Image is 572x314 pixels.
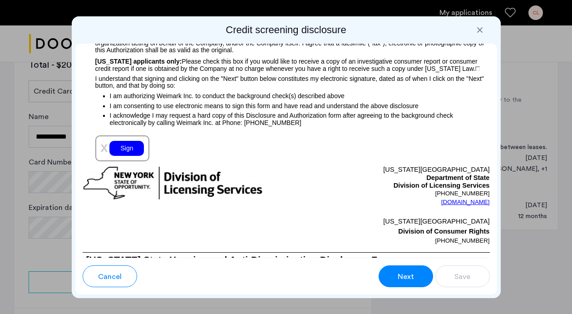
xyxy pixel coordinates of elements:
span: [US_STATE] applicants only: [95,58,182,65]
span: x [101,140,108,155]
p: I am authorizing Weimark Inc. to conduct the background check(s) described above [110,90,490,101]
p: [US_STATE][GEOGRAPHIC_DATA] [286,166,490,174]
a: [DOMAIN_NAME] [441,198,490,207]
span: Next [398,271,414,282]
p: [PHONE_NUMBER] [286,190,490,197]
img: new-york-logo.png [83,166,263,201]
img: 4LAxfPwtD6BVinC2vKR9tPz10Xbrctccj4YAocJUAAAAASUVORK5CYIIA [475,66,480,71]
p: Division of Consumer Rights [286,226,490,236]
h1: [US_STATE] State Housing and Anti-Discrimination Disclosure Form [83,253,490,268]
p: Please check this box if you would like to receive a copy of an investigative consumer report or ... [83,54,490,73]
p: Division of Licensing Services [286,182,490,190]
p: [US_STATE][GEOGRAPHIC_DATA] [286,216,490,226]
p: Department of State [286,174,490,182]
p: I understand that signing and clicking on the "Next" button below constitutes my electronic signa... [83,72,490,89]
button: button [379,265,433,287]
button: button [435,265,490,287]
p: I acknowledge I may request a hard copy of this Disclosure and Authorization form after agreeing ... [110,112,490,126]
span: Save [454,271,470,282]
div: Sign [109,141,144,156]
button: button [83,265,137,287]
h2: Credit screening disclosure [75,24,497,36]
span: Cancel [98,271,122,282]
p: [PHONE_NUMBER] [286,236,490,245]
p: I am consenting to use electronic means to sign this form and have read and understand the above ... [110,101,490,111]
